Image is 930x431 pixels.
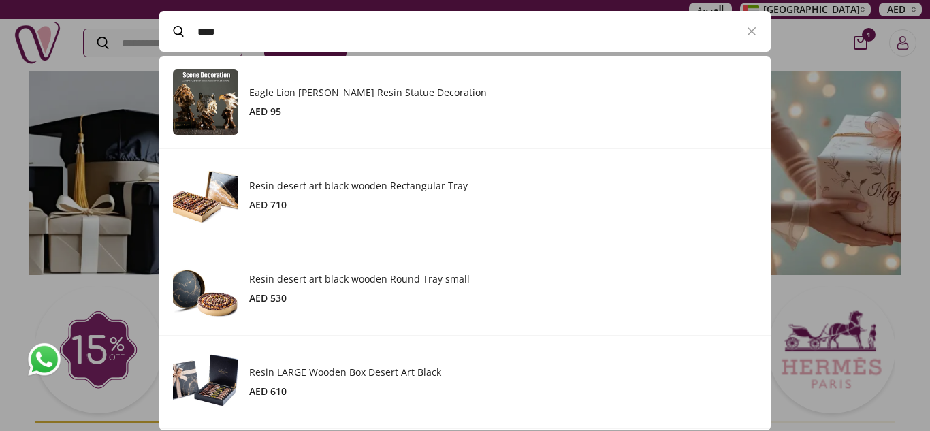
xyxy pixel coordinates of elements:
div: AED 710 [249,198,757,212]
div: AED 95 [249,105,757,118]
a: Product ImageResin desert art black wooden Round Tray smallAED 530 [173,256,757,321]
h3: Resin desert art black wooden Round Tray small [249,272,757,286]
a: Product ImageResin LARGE Wooden Box Desert Art BlackAED 610 [173,349,757,415]
img: whatsapp [27,342,61,377]
a: Product ImageEagle Lion [PERSON_NAME] Resin Statue DecorationAED 95 [173,69,757,135]
div: AED 530 [249,291,757,305]
img: Product Image [173,349,238,415]
h3: Resin desert art black wooden Rectangular Tray [249,179,757,193]
img: Product Image [173,163,238,228]
input: Search [197,12,733,50]
img: Product Image [173,69,238,135]
a: Product ImageResin desert art black wooden Rectangular TrayAED 710 [173,163,757,228]
h3: Eagle Lion [PERSON_NAME] Resin Statue Decoration [249,86,757,99]
h3: Resin LARGE Wooden Box Desert Art Black [249,366,757,379]
img: Product Image [173,256,238,321]
div: AED 610 [249,385,757,398]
